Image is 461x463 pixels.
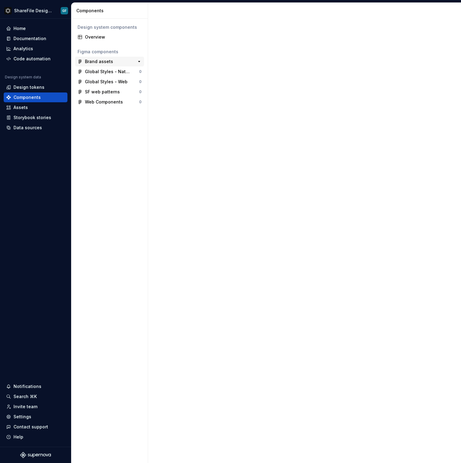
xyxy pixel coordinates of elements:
[13,434,23,440] div: Help
[4,82,67,92] a: Design tokens
[62,8,67,13] div: GF
[13,36,46,42] div: Documentation
[75,97,144,107] a: Web Components0
[139,69,142,74] div: 0
[13,115,51,121] div: Storybook stories
[4,382,67,391] button: Notifications
[85,89,120,95] div: SF web patterns
[20,452,51,458] svg: Supernova Logo
[75,77,144,87] a: Global Styles - Web0
[78,24,142,30] div: Design system components
[13,84,44,90] div: Design tokens
[13,404,37,410] div: Invite team
[13,46,33,52] div: Analytics
[4,44,67,54] a: Analytics
[13,414,31,420] div: Settings
[4,24,67,33] a: Home
[4,422,67,432] button: Contact support
[4,34,67,43] a: Documentation
[75,67,144,77] a: Global Styles - Native0
[85,69,131,75] div: Global Styles - Native
[85,99,123,105] div: Web Components
[139,89,142,94] div: 0
[13,25,26,32] div: Home
[4,54,67,64] a: Code automation
[75,32,144,42] a: Overview
[78,49,142,55] div: Figma components
[85,79,128,85] div: Global Styles - Web
[13,94,41,100] div: Components
[4,7,12,14] img: 16fa4d48-c719-41e7-904a-cec51ff481f5.png
[85,58,113,65] div: Brand assets
[14,8,53,14] div: ShareFile Design System
[4,432,67,442] button: Help
[4,123,67,133] a: Data sources
[4,103,67,112] a: Assets
[4,412,67,422] a: Settings
[13,383,41,390] div: Notifications
[13,424,48,430] div: Contact support
[13,393,37,400] div: Search ⌘K
[76,8,145,14] div: Components
[5,75,41,80] div: Design system data
[139,79,142,84] div: 0
[13,125,42,131] div: Data sources
[139,100,142,104] div: 0
[4,92,67,102] a: Components
[75,57,144,66] a: Brand assets
[4,113,67,122] a: Storybook stories
[13,104,28,111] div: Assets
[1,4,70,17] button: ShareFile Design SystemGF
[13,56,51,62] div: Code automation
[4,402,67,412] a: Invite team
[85,34,142,40] div: Overview
[75,87,144,97] a: SF web patterns0
[4,392,67,401] button: Search ⌘K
